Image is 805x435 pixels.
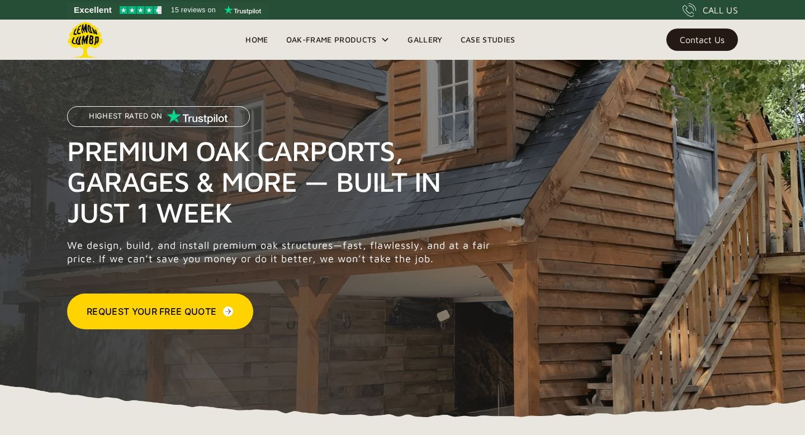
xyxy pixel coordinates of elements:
[277,20,399,60] div: Oak-Frame Products
[399,31,451,48] a: Gallery
[74,3,112,17] span: Excellent
[286,33,377,46] div: Oak-Frame Products
[224,6,261,15] img: Trustpilot logo
[236,31,277,48] a: Home
[67,2,269,18] a: See Lemon Lumba reviews on Trustpilot
[120,6,162,14] img: Trustpilot 4.5 stars
[89,112,162,120] p: Highest Rated on
[171,3,216,17] span: 15 reviews on
[67,239,496,266] p: We design, build, and install premium oak structures—fast, flawlessly, and at a fair price. If we...
[452,31,524,48] a: Case Studies
[67,294,253,329] a: Request Your Free Quote
[67,106,250,135] a: Highest Rated on
[683,3,738,17] a: CALL US
[680,36,724,44] div: Contact Us
[87,305,216,318] div: Request Your Free Quote
[666,29,738,51] a: Contact Us
[703,3,738,17] div: CALL US
[67,135,496,228] h1: Premium Oak Carports, Garages & More — Built in Just 1 Week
